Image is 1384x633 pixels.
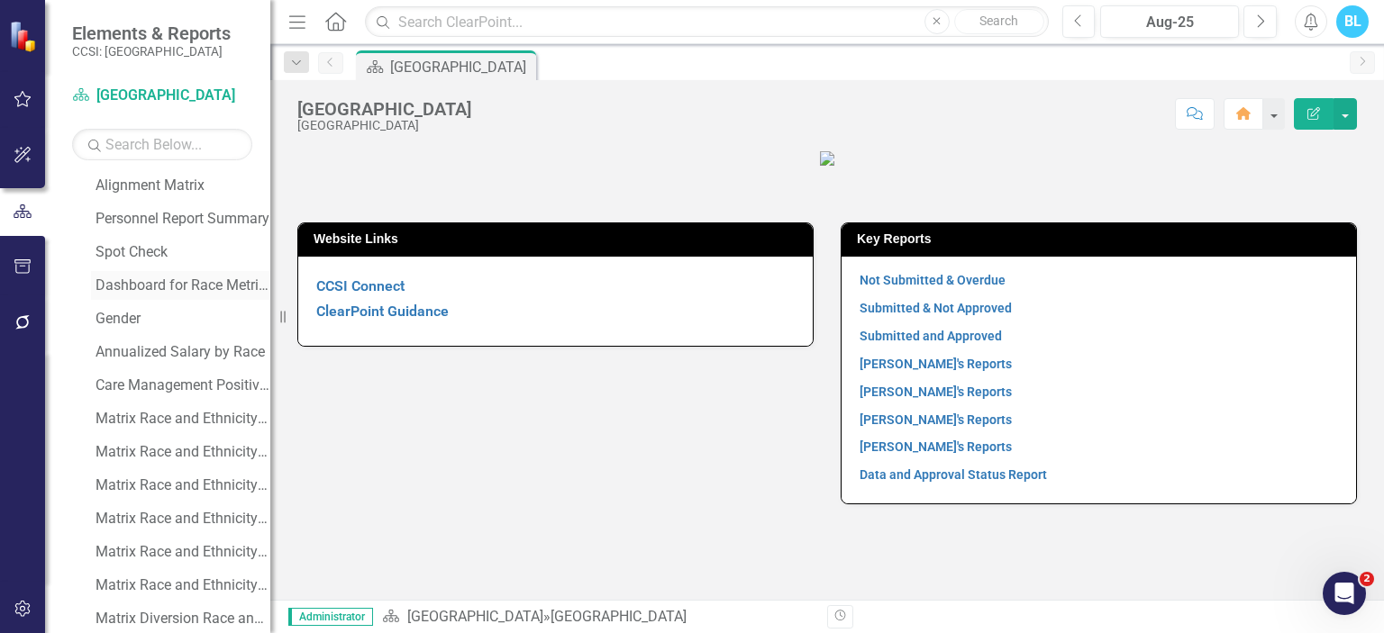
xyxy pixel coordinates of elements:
[314,232,804,246] h3: Website Links
[820,151,834,166] img: ECDMH%20Logo%20png.PNG
[72,23,231,44] span: Elements & Reports
[860,273,1006,287] a: Not Submitted & Overdue
[91,604,270,633] a: Matrix Diversion Race and Ethnicity
[382,607,814,628] div: »
[96,277,270,294] div: Dashboard for Race Metrics
[96,244,270,260] div: Spot Check
[860,439,1012,454] a: [PERSON_NAME]'s Reports
[1323,572,1366,615] iframe: Intercom live chat
[860,357,1012,371] a: [PERSON_NAME]'s Reports
[860,384,1012,399] a: [PERSON_NAME]'s Reports
[551,608,687,625] div: [GEOGRAPHIC_DATA]
[91,271,270,300] a: Dashboard for Race Metrics
[91,171,270,200] a: Alignment Matrix
[96,511,270,527] div: Matrix Race and Ethnicity 2 (ECMC-RSI)
[96,477,270,493] div: Matrix Race and Ethnicity 3 (STM-WNY VHC)
[91,538,270,566] a: Matrix Race and Ethnicity 1 (BBH-EPIC)
[96,344,270,360] div: Annualized Salary by Race
[72,44,231,59] small: CCSI: [GEOGRAPHIC_DATA]
[96,311,270,327] div: Gender
[1336,5,1369,38] button: BL
[96,211,270,227] div: Personnel Report Summary
[860,301,1012,315] a: Submitted & Not Approved
[96,411,270,427] div: Matrix Race and Ethnicity All Programs - BL test
[91,238,270,267] a: Spot Check
[72,129,252,160] input: Search Below...
[91,438,270,466] a: Matrix Race and Ethnicity 4 (ALL programs)
[1360,572,1374,586] span: 2
[96,444,270,460] div: Matrix Race and Ethnicity 4 (ALL programs)
[860,467,1047,482] a: Data and Approval Status Report
[860,329,1002,343] a: Submitted and Approved
[91,571,270,600] a: Matrix Race and Ethnicity All Programs
[91,338,270,366] a: Annualized Salary by Race
[1106,12,1233,33] div: Aug-25
[979,14,1018,28] span: Search
[91,471,270,500] a: Matrix Race and Ethnicity 3 (STM-WNY VHC)
[96,177,270,194] div: Alignment Matrix
[91,371,270,400] a: Care Management Positive Outcome Report
[954,9,1044,34] button: Search
[96,544,270,560] div: Matrix Race and Ethnicity 1 (BBH-EPIC)
[96,377,270,393] div: Care Management Positive Outcome Report
[407,608,543,625] a: [GEOGRAPHIC_DATA]
[297,99,471,119] div: [GEOGRAPHIC_DATA]
[96,577,270,593] div: Matrix Race and Ethnicity All Programs
[91,404,270,433] a: Matrix Race and Ethnicity All Programs - BL test
[72,86,252,106] a: [GEOGRAPHIC_DATA]
[860,412,1012,427] a: [PERSON_NAME]'s Reports
[9,21,41,52] img: ClearPoint Strategy
[1100,5,1239,38] button: Aug-25
[91,304,270,333] a: Gender
[365,6,1048,38] input: Search ClearPoint...
[316,303,449,320] a: ClearPoint Guidance
[297,119,471,132] div: [GEOGRAPHIC_DATA]
[96,610,270,627] div: Matrix Diversion Race and Ethnicity
[288,608,373,626] span: Administrator
[316,277,405,294] a: CCSI Connect
[857,232,1347,246] h3: Key Reports
[390,56,532,78] div: [GEOGRAPHIC_DATA]
[91,504,270,533] a: Matrix Race and Ethnicity 2 (ECMC-RSI)
[91,204,270,233] a: Personnel Report Summary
